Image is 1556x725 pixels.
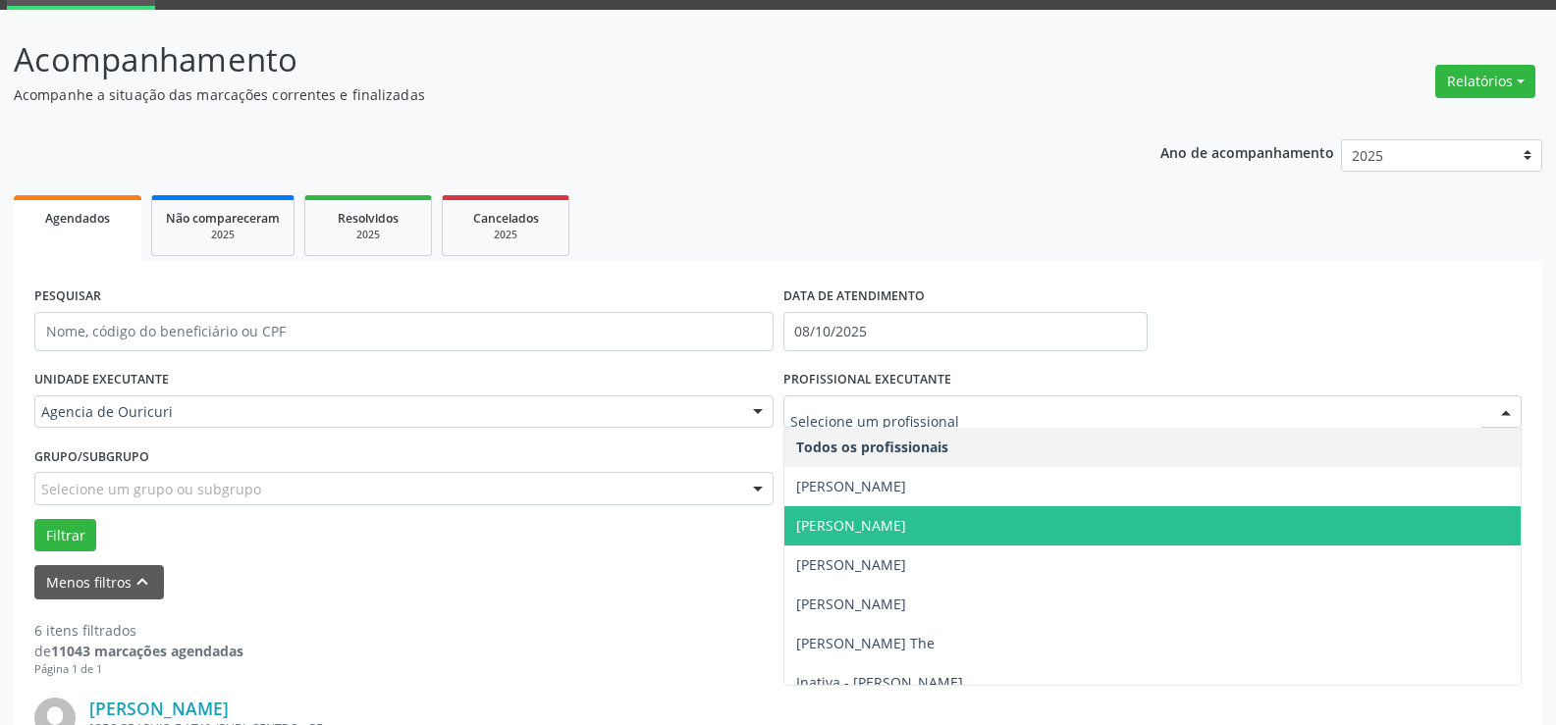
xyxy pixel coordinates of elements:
[14,84,1084,105] p: Acompanhe a situação das marcações correntes e finalizadas
[41,402,733,422] span: Agencia de Ouricuri
[34,312,774,351] input: Nome, código do beneficiário ou CPF
[41,479,261,499] span: Selecione um grupo ou subgrupo
[1435,65,1535,98] button: Relatórios
[338,210,399,227] span: Resolvidos
[34,661,243,678] div: Página 1 de 1
[89,698,229,719] a: [PERSON_NAME]
[51,642,243,660] strong: 11043 marcações agendadas
[34,519,96,552] button: Filtrar
[166,210,280,227] span: Não compareceram
[166,228,280,242] div: 2025
[796,516,906,535] span: [PERSON_NAME]
[45,210,110,227] span: Agendados
[456,228,555,242] div: 2025
[34,282,101,312] label: PESQUISAR
[319,228,417,242] div: 2025
[132,571,153,593] i: keyboard_arrow_up
[34,565,164,599] button: Menos filtroskeyboard_arrow_up
[14,35,1084,84] p: Acompanhamento
[783,312,1148,351] input: Selecione um intervalo
[796,634,935,652] span: [PERSON_NAME] The
[34,441,149,472] label: Grupo/Subgrupo
[796,595,906,613] span: [PERSON_NAME]
[783,365,951,395] label: PROFISSIONAL EXECUTANTE
[796,673,963,692] span: Inativa - [PERSON_NAME]
[34,620,243,641] div: 6 itens filtrados
[796,477,906,495] span: [PERSON_NAME]
[473,210,539,227] span: Cancelados
[790,402,1482,441] input: Selecione um profissional
[783,282,925,312] label: DATA DE ATENDIMENTO
[34,641,243,661] div: de
[34,365,169,395] label: UNIDADE EXECUTANTE
[796,438,948,456] span: Todos os profissionais
[796,555,906,574] span: [PERSON_NAME]
[1160,139,1334,164] p: Ano de acompanhamento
